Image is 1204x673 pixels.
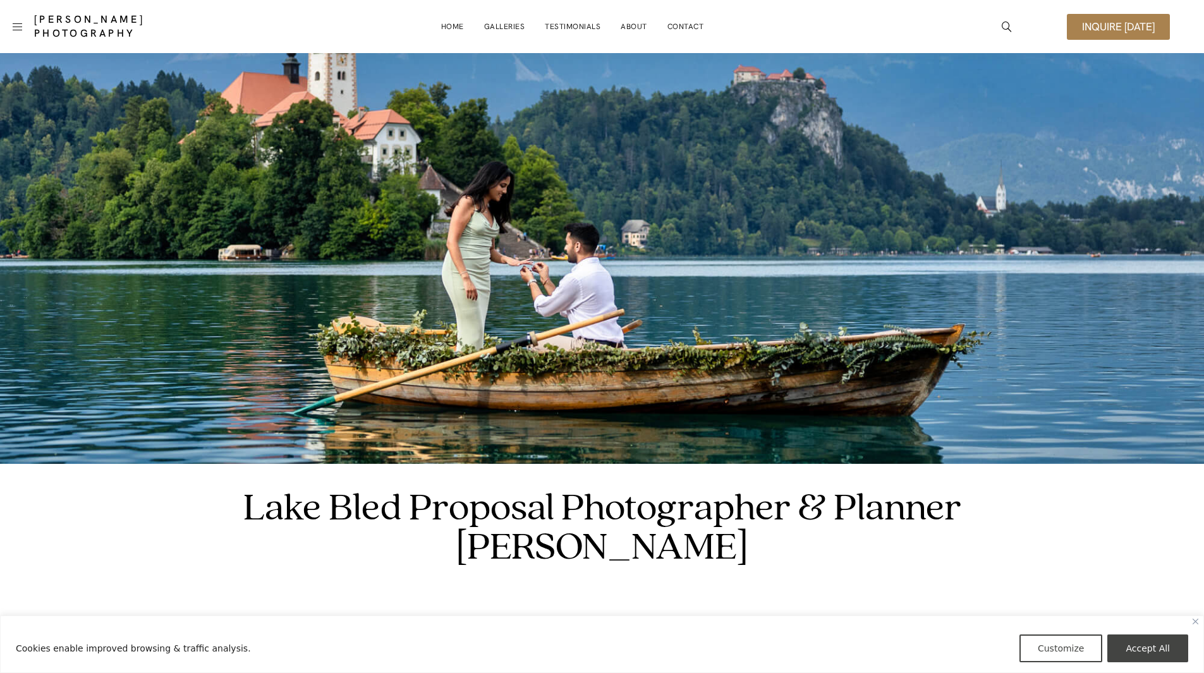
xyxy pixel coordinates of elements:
[621,14,647,39] a: About
[1019,634,1103,662] button: Customize
[16,641,251,656] p: Cookies enable improved browsing & traffic analysis.
[441,14,464,39] a: Home
[1193,619,1198,624] img: Close
[667,14,704,39] a: Contact
[545,14,600,39] a: Testimonials
[1067,14,1170,40] a: Inquire [DATE]
[222,489,982,567] h1: Lake Bled Proposal Photographer & Planner [PERSON_NAME]
[1107,634,1188,662] button: Accept All
[484,14,525,39] a: Galleries
[34,13,238,40] a: [PERSON_NAME] Photography
[995,15,1018,38] a: icon-magnifying-glass34
[1082,21,1155,32] span: Inquire [DATE]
